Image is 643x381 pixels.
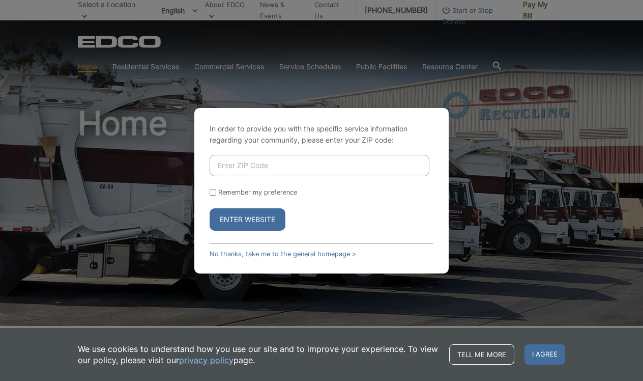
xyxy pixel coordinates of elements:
[78,343,439,366] p: We use cookies to understand how you use our site and to improve your experience. To view our pol...
[210,155,429,176] input: Enter ZIP Code
[210,250,356,258] a: No thanks, take me to the general homepage >
[179,355,233,366] a: privacy policy
[449,344,514,365] a: Tell me more
[210,123,433,146] p: In order to provide you with the specific service information regarding your community, please en...
[524,344,565,365] span: I agree
[218,188,297,196] label: Remember my preference
[210,208,285,231] button: Enter Website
